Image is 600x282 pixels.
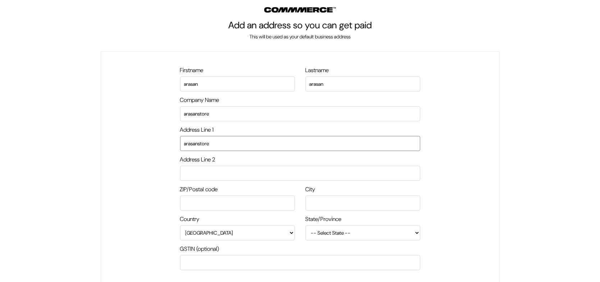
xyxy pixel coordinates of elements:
[306,215,420,224] label: State/Province
[180,66,295,75] label: Firstname
[264,7,336,13] img: COMMMERCE
[180,96,420,104] label: Company Name
[180,155,420,164] label: Address Line 2
[180,245,420,253] label: GSTIN (optional)
[180,185,295,194] label: ZIP/Postal code
[306,66,420,75] label: Lastname
[306,185,420,194] label: City
[180,126,420,134] label: Address Line 1
[180,215,295,224] label: Country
